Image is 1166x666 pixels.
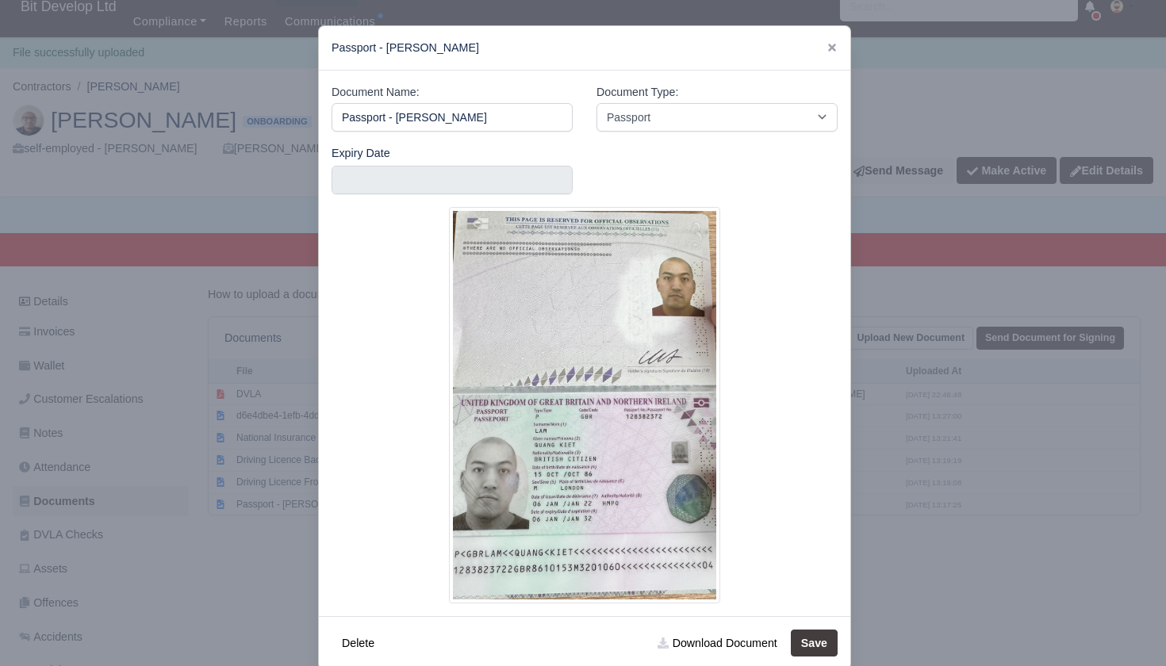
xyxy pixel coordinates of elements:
[647,630,787,656] a: Download Document
[332,83,420,101] label: Document Name:
[1087,590,1166,666] iframe: Chat Widget
[319,26,850,71] div: Passport - [PERSON_NAME]
[596,83,678,101] label: Document Type:
[791,630,838,656] button: Save
[332,630,385,656] button: Delete
[332,144,390,163] label: Expiry Date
